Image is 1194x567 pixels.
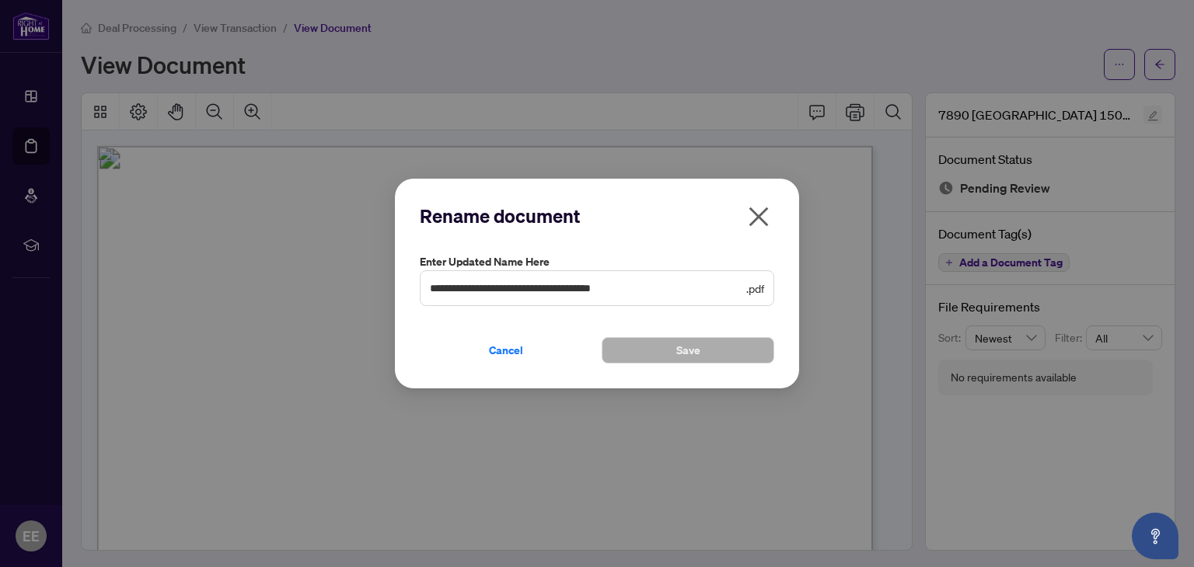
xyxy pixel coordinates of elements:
[602,337,774,364] button: Save
[746,204,771,229] span: close
[489,338,523,363] span: Cancel
[746,280,764,297] span: .pdf
[1132,513,1178,559] button: Open asap
[420,203,774,228] h2: Rename document
[420,337,592,364] button: Cancel
[420,253,774,270] label: Enter updated name here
